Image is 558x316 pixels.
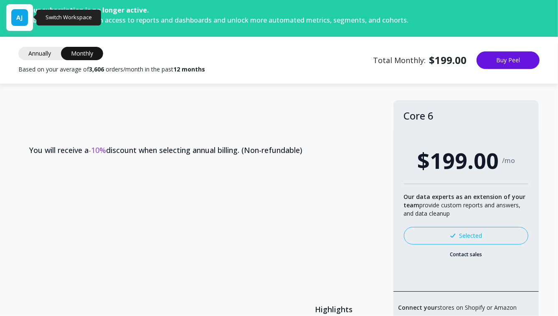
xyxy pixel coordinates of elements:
[404,251,528,258] a: Contact sales
[373,54,467,67] span: Total Monthly:
[19,131,393,169] th: You will receive a discount when selecting annual billing. (Non-refundable)
[398,303,438,311] b: Connect your
[17,13,23,22] span: AJ
[477,51,540,69] button: Buy Peel
[25,5,149,15] span: Your subscription is no longer active.
[18,47,61,60] span: Annually
[89,145,106,155] span: -10%
[404,193,526,209] b: Our data experts as an extension of your team
[18,65,205,74] span: Based on your average of orders/month in the past
[25,15,408,25] span: Subscribe to Peel to gain access to reports and dashboards and unlock more automated metrics, seg...
[398,303,517,312] span: stores on Shopify or Amazon
[417,144,499,177] span: $199.00
[404,193,526,217] span: provide custom reports and answers, and data cleanup
[450,234,456,238] img: svg+xml;base64,PHN2ZyB3aWR0aD0iMTMiIGhlaWdodD0iMTAiIHZpZXdCb3g9IjAgMCAxMyAxMCIgZmlsbD0ibm9uZSIgeG...
[89,65,104,73] b: 3,606
[173,65,205,73] b: 12 months
[404,111,528,121] div: Core 6
[450,232,482,240] div: Selected
[429,54,467,67] b: $199.00
[61,47,103,60] span: Monthly
[502,156,515,165] span: /mo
